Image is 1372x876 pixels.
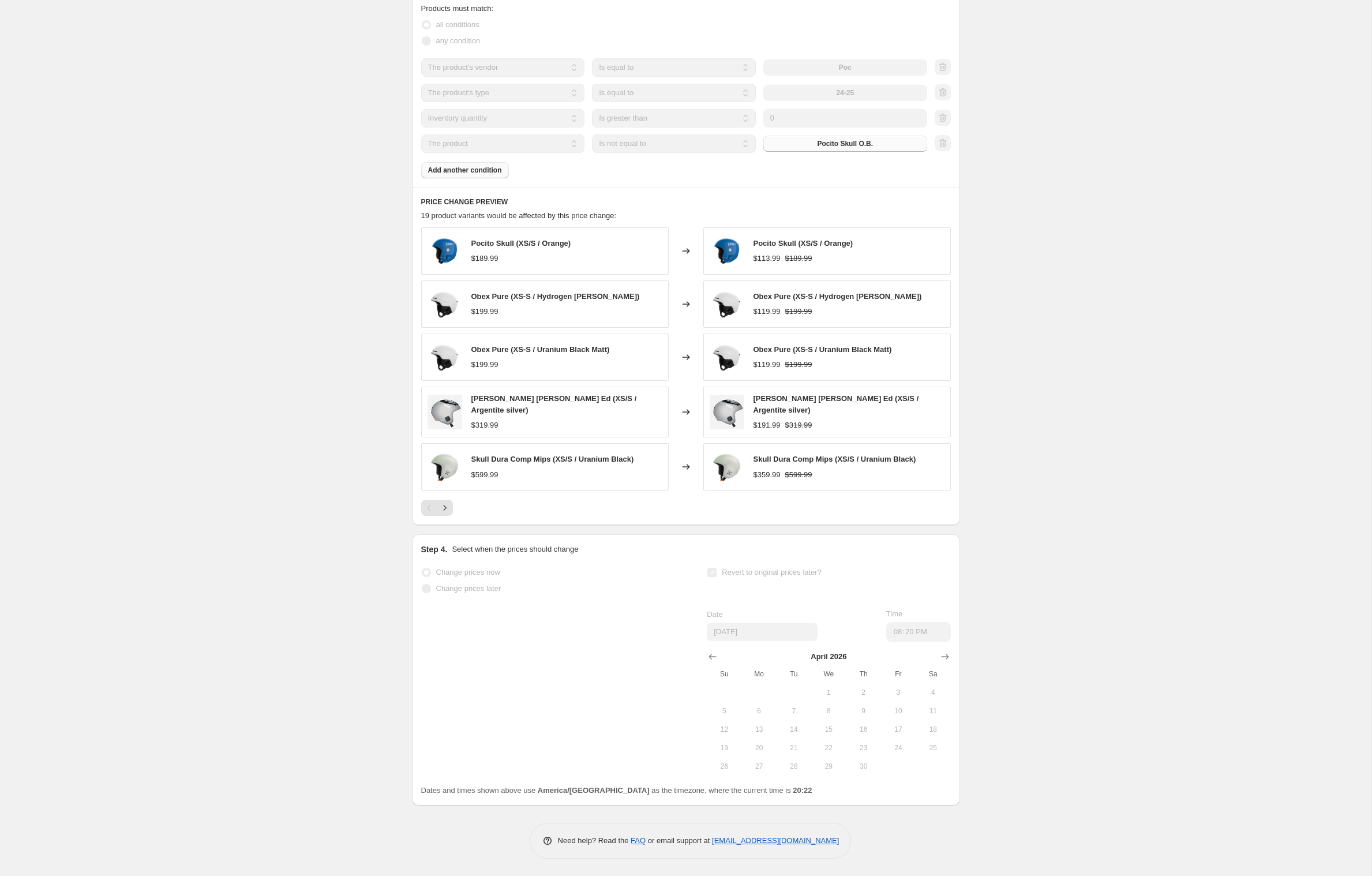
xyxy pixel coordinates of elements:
h2: Step 4. [421,544,448,555]
span: Skull Dura Comp Mips (XS/S / Uranium Black) [754,455,916,463]
img: Captured_ecran_le2023-04-25a17.12.52_80x.png [710,395,744,429]
span: 15 [816,725,841,734]
span: 8 [816,706,841,716]
span: 19 [711,743,737,753]
span: Tu [781,669,807,679]
span: 22 [816,743,841,753]
a: FAQ [631,836,646,845]
div: $191.99 [754,420,781,431]
div: $113.99 [754,253,781,264]
div: $199.99 [471,306,498,317]
button: Wednesday April 8 2026 [811,702,846,720]
strike: $319.99 [785,420,812,431]
button: Show next month, May 2026 [937,649,953,665]
button: Wednesday April 29 2026 [811,757,846,776]
strike: $199.99 [785,359,812,370]
span: 9 [850,706,876,716]
span: Revert to original prices later? [722,568,822,576]
span: 18 [920,725,946,734]
div: $119.99 [754,306,781,317]
button: Tuesday April 28 2026 [777,757,811,776]
img: 930B0929-8964-41F9-A9B4-4D31FA683FB6_80x.png [710,287,744,321]
span: Change prices later [436,584,501,593]
div: $359.99 [754,469,781,481]
button: Monday April 6 2026 [742,702,777,720]
span: 29 [816,762,841,771]
span: [PERSON_NAME] [PERSON_NAME] Ed (XS/S / Argentite silver) [471,394,637,414]
button: Sunday April 12 2026 [707,720,741,739]
span: Skull Dura Comp Mips (XS/S / Uranium Black) [471,455,634,463]
button: Tuesday April 14 2026 [777,720,811,739]
span: 14 [781,725,807,734]
input: 9/1/2025 [707,623,818,641]
span: Obex Pure (XS-S / Uranium Black Matt) [471,345,610,354]
th: Wednesday [811,665,846,683]
span: 6 [747,706,772,716]
button: Friday April 24 2026 [881,739,916,757]
h6: PRICE CHANGE PREVIEW [421,197,951,207]
span: Obex Pure (XS-S / Hydrogen [PERSON_NAME]) [471,292,640,301]
button: Thursday April 9 2026 [846,702,880,720]
img: 10210_POCitoSkull_8233_FluorescentBlue_left_1200x_824bb16f-7b0e-496e-96be-71d3697f50cd_80x.png [710,234,744,268]
span: 7 [781,706,807,716]
button: Saturday April 25 2026 [916,739,950,757]
span: 12 [711,725,737,734]
button: Sunday April 19 2026 [707,739,741,757]
button: Tuesday April 21 2026 [777,739,811,757]
div: $599.99 [471,469,498,481]
b: America/[GEOGRAPHIC_DATA] [538,786,650,795]
button: Thursday April 16 2026 [846,720,880,739]
img: 246_461c6b82f4-pc10181-1068-1-big_80x.webp [428,450,462,484]
button: Saturday April 18 2026 [916,720,950,739]
input: 12:00 [886,622,951,642]
span: Products must match: [421,4,494,13]
div: $189.99 [471,253,498,264]
button: Friday April 17 2026 [881,720,916,739]
span: all conditions [436,20,479,29]
img: 10210_POCitoSkull_8233_FluorescentBlue_left_1200x_824bb16f-7b0e-496e-96be-71d3697f50cd_80x.png [428,234,462,268]
span: Obex Pure (XS-S / Uranium Black Matt) [754,345,892,354]
strike: $189.99 [785,253,812,264]
button: Saturday April 11 2026 [916,702,950,720]
button: Thursday April 30 2026 [846,757,880,776]
b: 20:22 [793,786,812,795]
span: 23 [850,743,876,753]
button: Thursday April 2 2026 [846,683,880,702]
span: 11 [920,706,946,716]
span: Dates and times shown above use as the timezone, where the current time is [421,786,812,795]
button: Monday April 20 2026 [742,739,777,757]
span: 24 [886,743,911,753]
button: Show previous month, March 2026 [704,649,721,665]
span: Obex Pure (XS-S / Hydrogen [PERSON_NAME]) [754,292,922,301]
span: Mo [747,669,772,679]
span: 30 [850,762,876,771]
button: Monday April 27 2026 [742,757,777,776]
span: 19 product variants would be affected by this price change: [421,211,617,220]
span: 10 [886,706,911,716]
img: 930B0929-8964-41F9-A9B4-4D31FA683FB6_80x.png [428,287,462,321]
span: 25 [920,743,946,753]
span: [PERSON_NAME] [PERSON_NAME] Ed (XS/S / Argentite silver) [754,394,919,414]
button: Sunday April 26 2026 [707,757,741,776]
span: Pocito Skull (XS/S / Orange) [471,239,571,248]
div: $199.99 [471,359,498,370]
span: 17 [886,725,911,734]
button: Wednesday April 1 2026 [811,683,846,702]
img: 930B0929-8964-41F9-A9B4-4D31FA683FB6_80x.png [428,340,462,375]
span: 16 [850,725,876,734]
button: Thursday April 23 2026 [846,739,880,757]
img: 930B0929-8964-41F9-A9B4-4D31FA683FB6_80x.png [710,340,744,375]
span: 5 [711,706,737,716]
span: Pocito Skull (XS/S / Orange) [754,239,853,248]
th: Sunday [707,665,741,683]
button: Friday April 3 2026 [881,683,916,702]
span: 21 [781,743,807,753]
span: any condition [436,36,481,45]
span: 26 [711,762,737,771]
strike: $199.99 [785,306,812,317]
span: 20 [747,743,772,753]
th: Thursday [846,665,880,683]
span: Need help? Read the [558,836,631,845]
span: Fr [886,669,911,679]
span: 13 [747,725,772,734]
